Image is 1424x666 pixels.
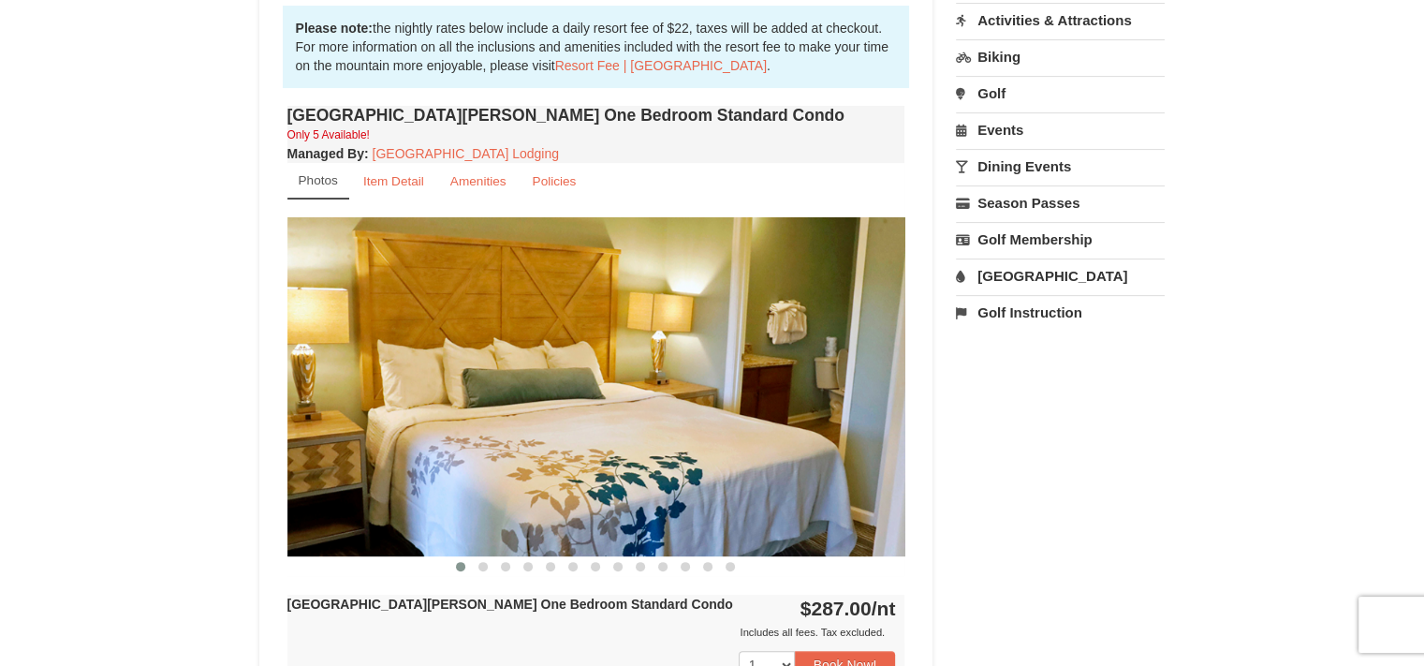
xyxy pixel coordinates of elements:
div: the nightly rates below include a daily resort fee of $22, taxes will be added at checkout. For m... [283,6,910,88]
a: [GEOGRAPHIC_DATA] Lodging [373,146,559,161]
small: Item Detail [363,174,424,188]
a: Photos [287,163,349,200]
small: Amenities [450,174,506,188]
a: Item Detail [351,163,436,200]
a: Dining Events [956,149,1165,184]
span: Managed By [287,146,364,161]
strong: [GEOGRAPHIC_DATA][PERSON_NAME] One Bedroom Standard Condo [287,597,733,612]
a: Amenities [438,163,519,200]
a: Season Passes [956,185,1165,220]
a: Biking [956,39,1165,74]
span: /nt [872,598,896,619]
h4: [GEOGRAPHIC_DATA][PERSON_NAME] One Bedroom Standard Condo [287,106,905,125]
a: Activities & Attractions [956,3,1165,37]
small: Policies [532,174,576,188]
a: Events [956,112,1165,147]
strong: : [287,146,369,161]
a: [GEOGRAPHIC_DATA] [956,259,1165,293]
small: Only 5 Available! [287,128,370,141]
a: Golf [956,76,1165,111]
a: Resort Fee | [GEOGRAPHIC_DATA] [555,58,767,73]
a: Policies [520,163,588,200]
div: Includes all fees. Tax excluded. [287,623,896,642]
strong: $287.00 [800,598,896,619]
strong: Please note: [296,21,373,36]
img: 18876286-121-55434444.jpg [287,217,905,555]
small: Photos [299,173,338,187]
a: Golf Membership [956,222,1165,257]
a: Golf Instruction [956,295,1165,330]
